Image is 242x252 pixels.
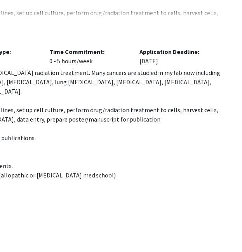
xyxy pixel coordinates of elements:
[49,47,128,56] p: Time Commitment:
[133,47,223,66] div: [DATE]
[139,47,218,56] p: Application Deadline:
[6,217,33,246] iframe: Chat
[44,47,134,66] div: 0 - 5 hours/week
